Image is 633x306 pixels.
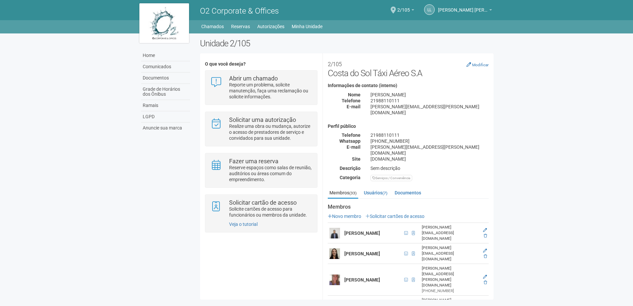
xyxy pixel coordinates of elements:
[342,132,361,138] strong: Telefone
[139,3,189,43] img: logo.jpg
[328,214,361,219] a: Novo membro
[365,214,424,219] a: Solicitar cartões de acesso
[362,188,389,198] a: Usuários(7)
[340,166,361,171] strong: Descrição
[328,61,342,68] small: 2/105
[141,123,190,133] a: Anuncie sua marca
[422,245,479,262] div: [PERSON_NAME][EMAIL_ADDRESS][DOMAIN_NAME]
[339,138,361,144] strong: Whatsapp
[328,83,489,88] h4: Informações de contato (interno)
[231,22,250,31] a: Reservas
[329,248,340,259] img: user.png
[484,254,487,259] a: Excluir membro
[483,275,487,279] a: Editar membro
[141,100,190,111] a: Ramais
[292,22,322,31] a: Minha Unidade
[328,188,358,199] a: Membros(33)
[344,277,380,282] strong: [PERSON_NAME]
[397,1,410,13] span: 2/105
[483,228,487,232] a: Editar membro
[229,116,296,123] strong: Solicitar uma autorização
[484,233,487,238] a: Excluir membro
[365,165,494,171] div: Sem descrição
[422,288,479,294] div: [PHONE_NUMBER]
[210,200,312,218] a: Solicitar cartão de acesso Solicite cartões de acesso para funcionários ou membros da unidade.
[329,228,340,238] img: user.png
[229,123,312,141] p: Realize uma obra ou mudança, autorize o acesso de prestadores de serviço e convidados para sua un...
[201,22,224,31] a: Chamados
[483,248,487,253] a: Editar membro
[365,98,494,104] div: 21988110111
[365,92,494,98] div: [PERSON_NAME]
[328,204,489,210] strong: Membros
[342,98,361,103] strong: Telefone
[229,82,312,100] p: Reporte um problema, solicite manutenção, faça uma reclamação ou solicite informações.
[365,104,494,116] div: [PERSON_NAME][EMAIL_ADDRESS][PERSON_NAME][DOMAIN_NAME]
[438,1,488,13] span: Lara Lira Justino
[370,175,412,181] div: Serviços / Conveniência
[257,22,284,31] a: Autorizações
[422,266,479,288] div: [PERSON_NAME][EMAIL_ADDRESS][PERSON_NAME][DOMAIN_NAME]
[466,62,489,67] a: Modificar
[200,6,279,16] span: O2 Corporate & Offices
[205,62,317,67] h4: O que você deseja?
[393,188,423,198] a: Documentos
[365,132,494,138] div: 21988110111
[348,92,361,97] strong: Nome
[329,275,340,285] img: user.png
[365,156,494,162] div: [DOMAIN_NAME]
[141,84,190,100] a: Grade de Horários dos Ônibus
[382,191,387,195] small: (7)
[328,124,489,129] h4: Perfil público
[472,63,489,67] small: Modificar
[210,76,312,100] a: Abrir um chamado Reporte um problema, solicite manutenção, faça uma reclamação ou solicite inform...
[365,144,494,156] div: [PERSON_NAME][EMAIL_ADDRESS][PERSON_NAME][DOMAIN_NAME]
[349,191,357,195] small: (33)
[200,38,494,48] h2: Unidade 2/105
[344,251,380,256] strong: [PERSON_NAME]
[347,104,361,109] strong: E-mail
[141,111,190,123] a: LGPD
[438,8,492,14] a: [PERSON_NAME] [PERSON_NAME]
[141,73,190,84] a: Documentos
[365,138,494,144] div: [PHONE_NUMBER]
[397,8,414,14] a: 2/105
[422,225,479,241] div: [PERSON_NAME][EMAIL_ADDRESS][DOMAIN_NAME]
[352,156,361,162] strong: Site
[328,58,489,78] h2: Costa do Sol Táxi Aéreo S.A
[229,75,278,82] strong: Abrir um chamado
[424,4,435,15] a: LL
[229,206,312,218] p: Solicite cartões de acesso para funcionários ou membros da unidade.
[484,280,487,285] a: Excluir membro
[229,222,258,227] a: Veja o tutorial
[344,230,380,236] strong: [PERSON_NAME]
[229,158,278,165] strong: Fazer uma reserva
[141,50,190,61] a: Home
[141,61,190,73] a: Comunicados
[210,117,312,141] a: Solicitar uma autorização Realize uma obra ou mudança, autorize o acesso de prestadores de serviç...
[229,199,297,206] strong: Solicitar cartão de acesso
[210,158,312,182] a: Fazer uma reserva Reserve espaços como salas de reunião, auditórios ou áreas comum do empreendime...
[229,165,312,182] p: Reserve espaços como salas de reunião, auditórios ou áreas comum do empreendimento.
[340,175,361,180] strong: Categoria
[347,144,361,150] strong: E-mail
